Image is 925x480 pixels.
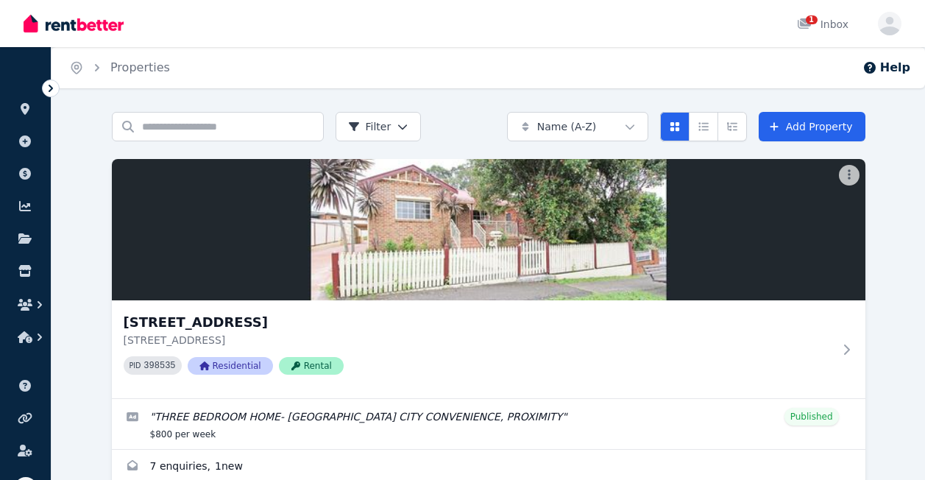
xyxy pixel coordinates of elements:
button: Name (A-Z) [507,112,648,141]
div: View options [660,112,747,141]
a: 40 Prince St, North Parramatta[STREET_ADDRESS][STREET_ADDRESS]PID 398535ResidentialRental [112,159,865,398]
button: Help [862,59,910,77]
span: Rental [279,357,344,375]
img: 40 Prince St, North Parramatta [112,159,865,300]
h3: [STREET_ADDRESS] [124,312,833,333]
button: Filter [336,112,422,141]
span: Residential [188,357,273,375]
span: Filter [348,119,391,134]
div: Inbox [797,17,848,32]
small: PID [130,361,141,370]
a: Properties [110,60,170,74]
a: Edit listing: THREE BEDROOM HOME- PARRAMATTA CITY CONVENIENCE, PROXIMITY [112,399,865,449]
span: 1 [806,15,818,24]
button: More options [839,165,860,186]
code: 398535 [143,361,175,371]
a: Add Property [759,112,865,141]
img: RentBetter [24,13,124,35]
button: Compact list view [689,112,718,141]
span: Name (A-Z) [537,119,597,134]
button: Expanded list view [717,112,747,141]
nav: Breadcrumb [52,47,188,88]
p: [STREET_ADDRESS] [124,333,833,347]
button: Card view [660,112,690,141]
